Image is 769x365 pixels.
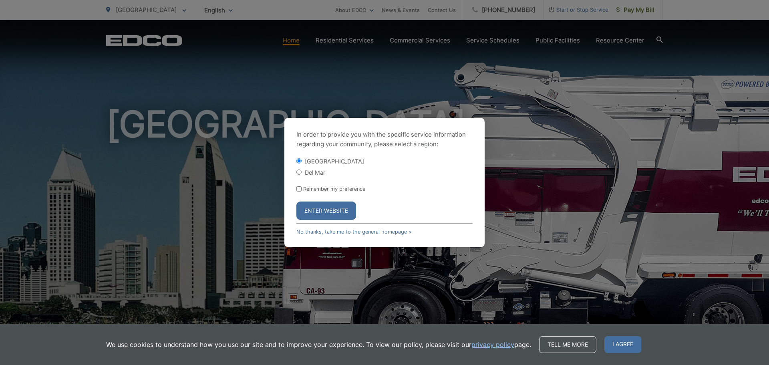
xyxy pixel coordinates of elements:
[296,229,412,235] a: No thanks, take me to the general homepage >
[305,158,364,165] label: [GEOGRAPHIC_DATA]
[539,336,596,353] a: Tell me more
[471,340,514,349] a: privacy policy
[305,169,325,176] label: Del Mar
[296,202,356,220] button: Enter Website
[604,336,641,353] span: I agree
[296,130,473,149] p: In order to provide you with the specific service information regarding your community, please se...
[303,186,365,192] label: Remember my preference
[106,340,531,349] p: We use cookies to understand how you use our site and to improve your experience. To view our pol...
